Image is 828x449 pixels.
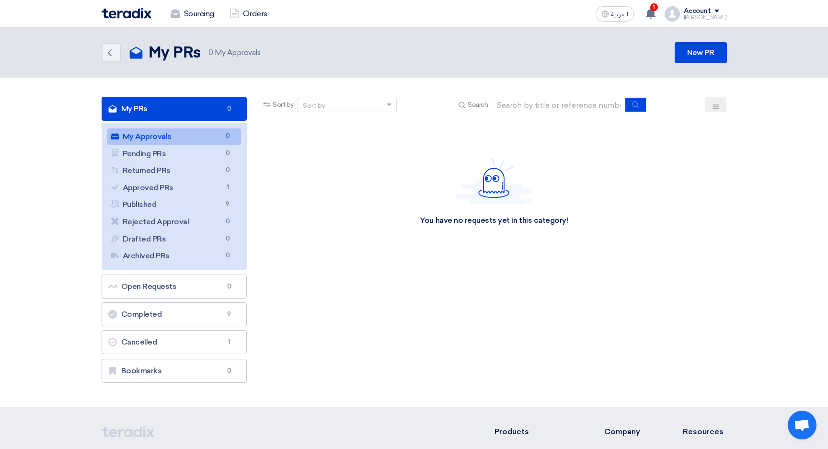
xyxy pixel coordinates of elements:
span: 1 [222,183,233,193]
span: 0 [222,149,233,159]
span: 0 [222,131,233,141]
span: 0 [222,251,233,261]
span: 0 [222,234,233,244]
a: Cancelled1 [102,330,247,354]
div: Sort by [303,101,325,111]
span: 0 [223,104,235,114]
input: Search by title or reference number [492,98,626,112]
a: Rejected Approval [107,214,241,230]
span: 0 [223,282,235,291]
div: Account [684,7,711,15]
span: 1 [223,337,235,347]
a: Drafted PRs [107,231,241,247]
a: Archived PRs [107,248,241,264]
img: Hello [456,158,532,204]
a: Sourcing [163,3,222,24]
a: Pending PRs [107,146,241,162]
span: 0 [223,366,235,376]
span: Search [468,100,488,110]
a: Open Requests0 [102,275,247,299]
a: My PRs0 [102,97,247,121]
span: 9 [222,199,233,209]
span: My Approvals [208,47,261,58]
a: Bookmarks0 [102,359,247,383]
a: Returned PRs [107,162,241,179]
a: My Approvals [107,128,241,145]
a: Completed9 [102,302,247,326]
div: You have no requests yet in this category! [420,216,568,226]
button: العربية [596,6,634,22]
img: Teradix logo [102,8,151,19]
span: 0 [208,48,213,57]
li: Resources [683,426,727,437]
span: العربية [611,11,628,18]
h2: My PRs [149,44,201,63]
span: Sort by [273,100,294,110]
a: Orders [222,3,275,24]
div: [PERSON_NAME] [684,15,727,20]
li: Products [494,426,575,437]
span: 1 [650,3,658,11]
span: 9 [223,310,235,319]
span: 0 [222,165,233,175]
a: New PR [675,42,726,63]
a: Published [107,196,241,213]
a: Approved PRs [107,180,241,196]
li: Company [604,426,654,437]
span: 0 [222,217,233,227]
a: Open chat [788,411,816,439]
img: profile_test.png [665,6,680,22]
